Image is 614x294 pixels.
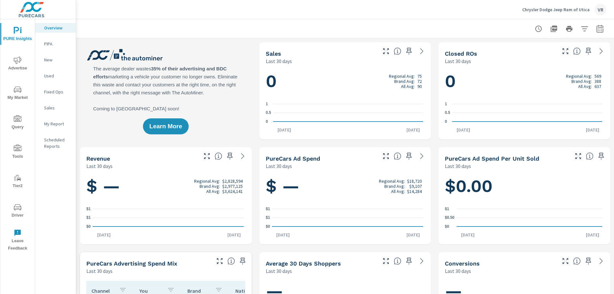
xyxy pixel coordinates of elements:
p: Regional Avg: [194,179,220,184]
p: Regional Avg: [379,179,405,184]
p: [DATE] [272,232,294,238]
div: Fixed Ops [35,87,76,97]
p: Scheduled Reports [44,137,71,149]
a: See more details in report [417,46,427,56]
p: Last 30 days [86,267,113,275]
p: $14,284 [407,189,422,194]
div: Scheduled Reports [35,135,76,151]
div: VR [595,4,606,15]
p: 75 [417,74,422,79]
span: Save this to your personalized report [238,256,248,266]
p: Regional Avg: [566,74,592,79]
p: Last 30 days [266,267,292,275]
div: PIPA [35,39,76,49]
h1: $ — [266,175,425,197]
span: PURE Insights [2,27,33,43]
p: [DATE] [223,232,245,238]
button: Make Fullscreen [560,46,571,56]
p: PIPA [44,41,71,47]
button: Make Fullscreen [215,256,225,266]
p: [DATE] [402,232,424,238]
h5: Sales [266,50,281,57]
div: Used [35,71,76,81]
span: Number of vehicles sold by the dealership over the selected date range. [Source: This data is sou... [394,47,401,55]
button: Learn More [143,118,188,134]
p: Brand Avg: [394,79,415,84]
p: Chrysler Dodge Jeep Ram of Utica [522,7,590,12]
div: New [35,55,76,65]
p: All Avg: [391,189,405,194]
h1: $0.00 [445,175,604,197]
h5: Conversions [445,260,480,267]
p: 90 [417,84,422,89]
span: The number of dealer-specified goals completed by a visitor. [Source: This data is provided by th... [573,257,581,265]
h5: Average 30 Days Shoppers [266,260,341,267]
h5: PureCars Advertising Spend Mix [86,260,177,267]
h5: PureCars Ad Spend [266,155,320,162]
p: [DATE] [402,127,424,133]
span: Number of Repair Orders Closed by the selected dealership group over the selected time range. [So... [573,47,581,55]
p: $2,828,594 [222,179,243,184]
p: [DATE] [581,232,604,238]
text: $1 [86,216,91,220]
button: Make Fullscreen [381,151,391,161]
text: $1 [445,207,449,211]
h5: PureCars Ad Spend Per Unit Sold [445,155,539,162]
p: $2,977,125 [222,184,243,189]
p: $18,720 [407,179,422,184]
p: Last 30 days [445,267,471,275]
h1: $ — [86,175,245,197]
h1: 0 [445,70,604,92]
span: Leave Feedback [2,229,33,252]
a: See more details in report [596,256,606,266]
button: Make Fullscreen [560,256,571,266]
p: Regional Avg: [389,74,415,79]
div: nav menu [0,19,35,255]
span: Query [2,115,33,131]
button: Select Date Range [594,22,606,35]
text: $1 [266,207,270,211]
span: Tier2 [2,174,33,190]
p: Last 30 days [266,57,292,65]
span: Save this to your personalized report [596,151,606,161]
a: See more details in report [238,151,248,161]
text: 0.5 [266,111,271,115]
p: $3,624,141 [222,189,243,194]
text: 0.5 [445,111,450,115]
span: Save this to your personalized report [404,151,414,161]
span: Save this to your personalized report [583,46,594,56]
p: [DATE] [457,232,479,238]
text: 1 [445,102,447,106]
text: 0 [266,119,268,124]
span: This table looks at how you compare to the amount of budget you spend per channel as opposed to y... [227,257,235,265]
text: $1 [266,216,270,220]
p: Brand [187,288,210,294]
text: 1 [266,102,268,106]
p: All Avg: [206,189,220,194]
text: $1 [86,207,91,211]
button: Make Fullscreen [202,151,212,161]
text: $0.50 [445,216,454,220]
p: Last 30 days [445,162,471,170]
p: 637 [594,84,601,89]
p: [DATE] [273,127,295,133]
p: [DATE] [581,127,604,133]
p: My Report [44,121,71,127]
p: Brand Avg: [200,184,220,189]
p: National [235,288,258,294]
a: See more details in report [417,151,427,161]
p: New [44,57,71,63]
h5: Closed ROs [445,50,477,57]
button: Apply Filters [578,22,591,35]
div: My Report [35,119,76,129]
p: Last 30 days [86,162,113,170]
p: [DATE] [93,232,115,238]
p: Last 30 days [445,57,471,65]
button: Make Fullscreen [381,46,391,56]
p: 388 [594,79,601,84]
p: Channel [91,288,114,294]
p: Overview [44,25,71,31]
p: Sales [44,105,71,111]
button: Print Report [563,22,576,35]
span: My Market [2,86,33,101]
